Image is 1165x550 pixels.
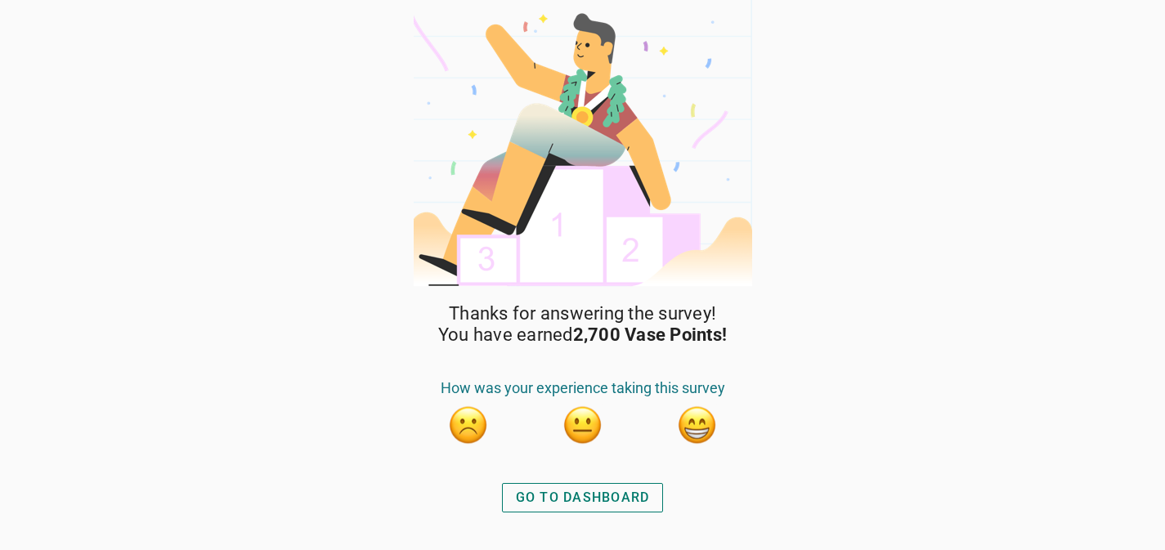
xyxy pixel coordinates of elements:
[449,303,716,324] span: Thanks for answering the survey!
[502,483,664,512] button: GO TO DASHBOARD
[516,488,650,508] div: GO TO DASHBOARD
[411,379,755,405] div: How was your experience taking this survey
[438,324,727,346] span: You have earned
[573,324,728,345] strong: 2,700 Vase Points!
